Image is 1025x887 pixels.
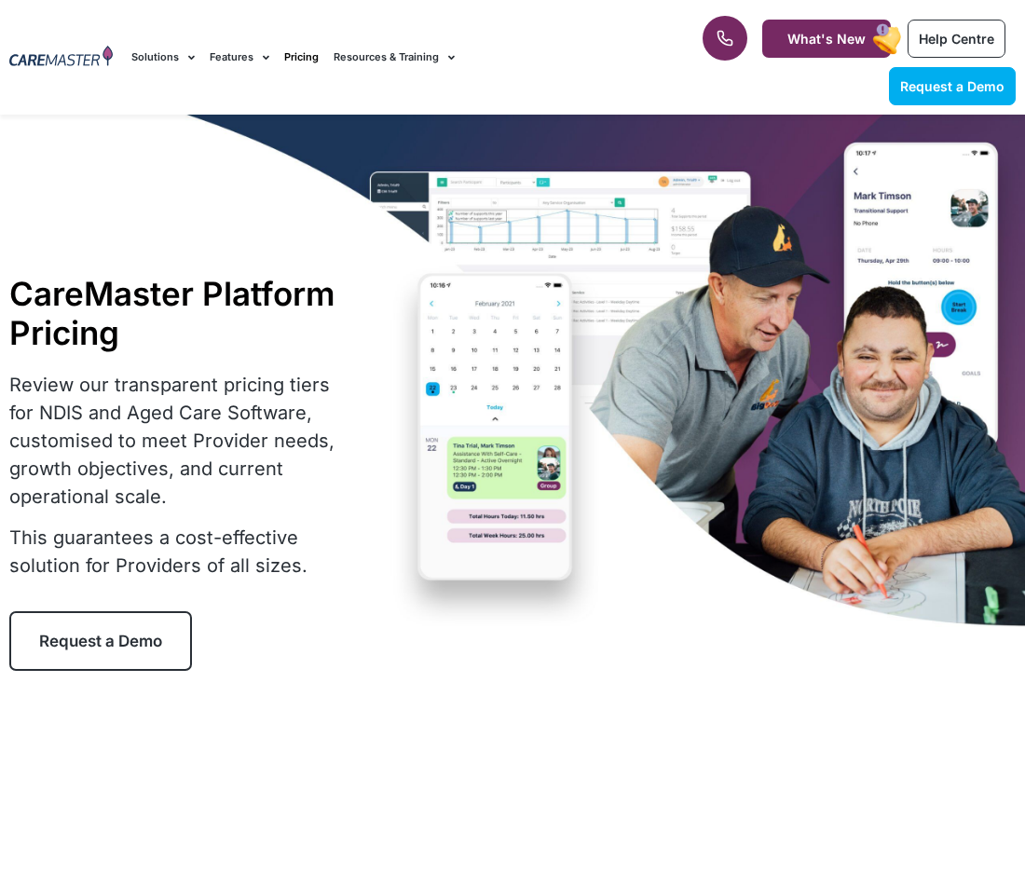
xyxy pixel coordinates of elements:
[131,26,195,89] a: Solutions
[9,371,354,511] p: Review our transparent pricing tiers for NDIS and Aged Care Software, customised to meet Provider...
[9,46,113,69] img: CareMaster Logo
[762,20,891,58] a: What's New
[284,26,319,89] a: Pricing
[9,524,354,580] p: This guarantees a cost-effective solution for Providers of all sizes.
[900,78,1004,94] span: Request a Demo
[787,31,866,47] span: What's New
[210,26,269,89] a: Features
[39,632,162,650] span: Request a Demo
[9,611,192,671] a: Request a Demo
[131,26,653,89] nav: Menu
[919,31,994,47] span: Help Centre
[889,67,1016,105] a: Request a Demo
[908,20,1005,58] a: Help Centre
[9,274,354,352] h1: CareMaster Platform Pricing
[334,26,455,89] a: Resources & Training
